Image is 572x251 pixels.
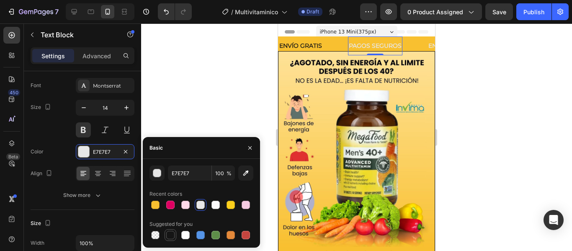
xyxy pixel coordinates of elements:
div: 450 [8,89,20,96]
span: % [227,170,232,177]
div: E7E7E7 [93,148,117,156]
div: Publish [523,8,544,16]
p: Text Block [41,30,112,40]
div: Width [31,239,44,247]
input: Auto [76,235,134,251]
p: 7 [55,7,59,17]
span: / [231,8,233,16]
div: Recent colors [149,190,182,198]
div: Undo/Redo [158,3,192,20]
input: Eg: FFFFFF [168,166,211,181]
div: Montserrat [93,82,132,90]
div: Size [31,102,53,113]
span: Multivitaminico [235,8,278,16]
div: Beta [6,153,20,160]
p: ENVÍOS A TODO [GEOGRAPHIC_DATA] [150,17,265,28]
div: Align [31,168,54,179]
img: image_demo.jpg [0,28,157,223]
div: Font [31,82,41,89]
span: Save [492,8,506,16]
p: Settings [41,52,65,60]
span: Draft [307,8,319,16]
button: 0 product assigned [400,3,482,20]
div: Size [31,218,53,229]
div: Suggested for you [149,220,193,228]
button: Publish [516,3,551,20]
iframe: Design area [278,23,435,251]
div: Open Intercom Messenger [544,210,564,230]
div: Basic [149,144,163,152]
div: Show more [63,191,102,199]
button: Show more [31,188,134,203]
span: 0 product assigned [407,8,463,16]
p: Advanced [82,52,111,60]
button: 7 [3,3,62,20]
div: Color [31,148,44,155]
button: Save [485,3,513,20]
